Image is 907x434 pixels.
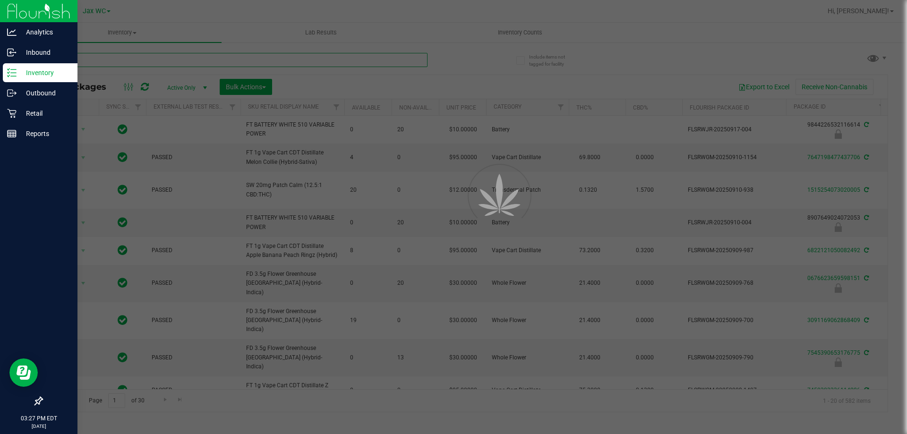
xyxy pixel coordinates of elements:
inline-svg: Retail [7,109,17,118]
p: 03:27 PM EDT [4,414,73,423]
inline-svg: Analytics [7,27,17,37]
p: Analytics [17,26,73,38]
inline-svg: Outbound [7,88,17,98]
inline-svg: Inbound [7,48,17,57]
p: Inbound [17,47,73,58]
p: [DATE] [4,423,73,430]
inline-svg: Reports [7,129,17,138]
p: Inventory [17,67,73,78]
inline-svg: Inventory [7,68,17,77]
p: Reports [17,128,73,139]
p: Outbound [17,87,73,99]
iframe: Resource center [9,358,38,387]
p: Retail [17,108,73,119]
